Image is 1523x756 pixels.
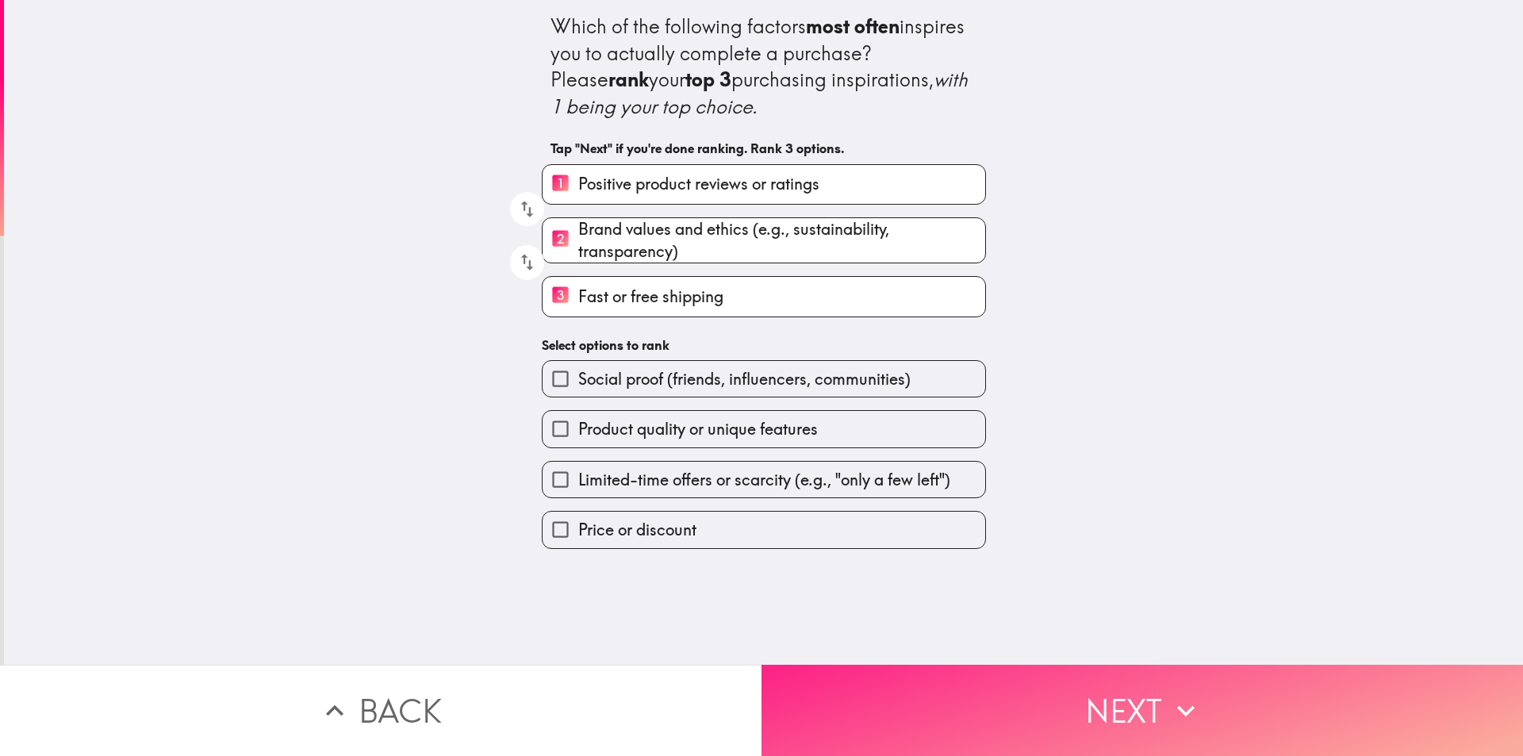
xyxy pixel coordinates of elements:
[685,67,731,91] b: top 3
[608,67,649,91] b: rank
[543,361,985,397] button: Social proof (friends, influencers, communities)
[761,665,1523,756] button: Next
[578,286,723,308] span: Fast or free shipping
[578,469,950,491] span: Limited-time offers or scarcity (e.g., "only a few left")
[543,462,985,497] button: Limited-time offers or scarcity (e.g., "only a few left")
[543,411,985,447] button: Product quality or unique features
[551,13,977,120] div: Which of the following factors inspires you to actually complete a purchase? Please your purchasi...
[578,519,696,541] span: Price or discount
[543,165,985,204] button: 1Positive product reviews or ratings
[543,218,985,263] button: 2Brand values and ethics (e.g., sustainability, transparency)
[578,173,819,195] span: Positive product reviews or ratings
[543,277,985,316] button: 3Fast or free shipping
[578,368,911,390] span: Social proof (friends, influencers, communities)
[551,140,977,157] h6: Tap "Next" if you're done ranking. Rank 3 options.
[551,67,972,118] i: with 1 being your top choice.
[806,14,900,38] b: most often
[578,218,985,263] span: Brand values and ethics (e.g., sustainability, transparency)
[542,336,986,354] h6: Select options to rank
[543,512,985,547] button: Price or discount
[578,418,818,440] span: Product quality or unique features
